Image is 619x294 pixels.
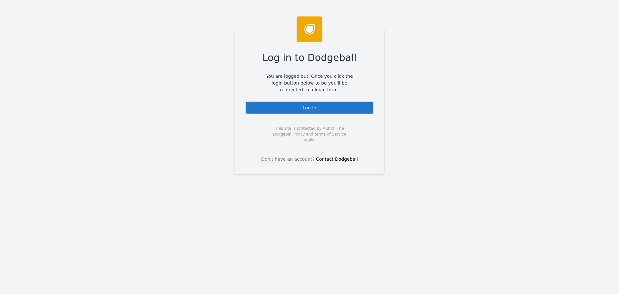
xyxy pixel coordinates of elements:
span: Log in to Dodgeball [262,50,357,65]
span: This site is protected by Auth0. The Dodgeball Policy and terms of Service apply. [267,126,352,143]
div: Log In [245,101,374,114]
span: You are logged out. Once you click the login button below to be you'll be redirected to a login f... [261,73,358,93]
span: Don't have an account? [261,156,315,163]
a: Contact Dodgeball [316,157,358,162]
